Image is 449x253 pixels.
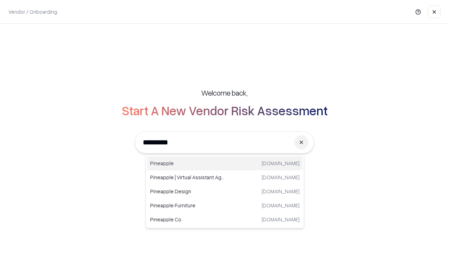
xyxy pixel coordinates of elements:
p: Vendor / Onboarding [8,8,57,15]
p: [DOMAIN_NAME] [262,202,300,209]
p: Pineapple [150,160,225,167]
p: [DOMAIN_NAME] [262,160,300,167]
p: [DOMAIN_NAME] [262,188,300,195]
p: Pineapple Furniture [150,202,225,209]
p: [DOMAIN_NAME] [262,174,300,181]
p: Pineapple Co [150,216,225,223]
p: [DOMAIN_NAME] [262,216,300,223]
h5: Welcome back, [201,88,248,98]
p: Pineapple | Virtual Assistant Agency [150,174,225,181]
div: Suggestions [146,155,304,228]
p: Pineapple Design [150,188,225,195]
h2: Start A New Vendor Risk Assessment [122,103,328,117]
